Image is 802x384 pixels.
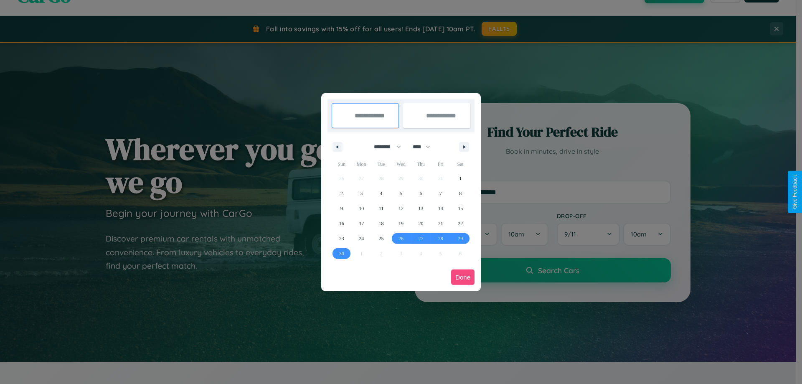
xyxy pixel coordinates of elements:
[391,158,411,171] span: Wed
[371,231,391,246] button: 25
[360,186,363,201] span: 3
[411,216,431,231] button: 20
[339,246,344,261] span: 30
[332,201,351,216] button: 9
[332,158,351,171] span: Sun
[351,201,371,216] button: 10
[451,201,470,216] button: 15
[332,186,351,201] button: 2
[411,186,431,201] button: 6
[419,186,422,201] span: 6
[792,175,798,209] div: Give Feedback
[458,201,463,216] span: 15
[398,216,404,231] span: 19
[391,186,411,201] button: 5
[411,158,431,171] span: Thu
[359,231,364,246] span: 24
[451,158,470,171] span: Sat
[398,231,404,246] span: 26
[351,216,371,231] button: 17
[411,231,431,246] button: 27
[451,270,475,285] button: Done
[371,186,391,201] button: 4
[379,231,384,246] span: 25
[418,216,423,231] span: 20
[400,186,402,201] span: 5
[418,201,423,216] span: 13
[379,216,384,231] span: 18
[351,231,371,246] button: 24
[332,216,351,231] button: 16
[451,171,470,186] button: 1
[438,231,443,246] span: 28
[340,186,343,201] span: 2
[351,158,371,171] span: Mon
[458,231,463,246] span: 29
[451,231,470,246] button: 29
[459,186,462,201] span: 8
[380,186,383,201] span: 4
[431,231,450,246] button: 28
[431,158,450,171] span: Fri
[438,216,443,231] span: 21
[340,201,343,216] span: 9
[332,231,351,246] button: 23
[418,231,423,246] span: 27
[451,186,470,201] button: 8
[411,201,431,216] button: 13
[351,186,371,201] button: 3
[459,171,462,186] span: 1
[379,201,384,216] span: 11
[431,186,450,201] button: 7
[391,201,411,216] button: 12
[371,158,391,171] span: Tue
[371,201,391,216] button: 11
[332,246,351,261] button: 30
[431,201,450,216] button: 14
[371,216,391,231] button: 18
[458,216,463,231] span: 22
[391,216,411,231] button: 19
[451,216,470,231] button: 22
[391,231,411,246] button: 26
[359,216,364,231] span: 17
[339,231,344,246] span: 23
[339,216,344,231] span: 16
[398,201,404,216] span: 12
[431,216,450,231] button: 21
[359,201,364,216] span: 10
[438,201,443,216] span: 14
[439,186,442,201] span: 7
